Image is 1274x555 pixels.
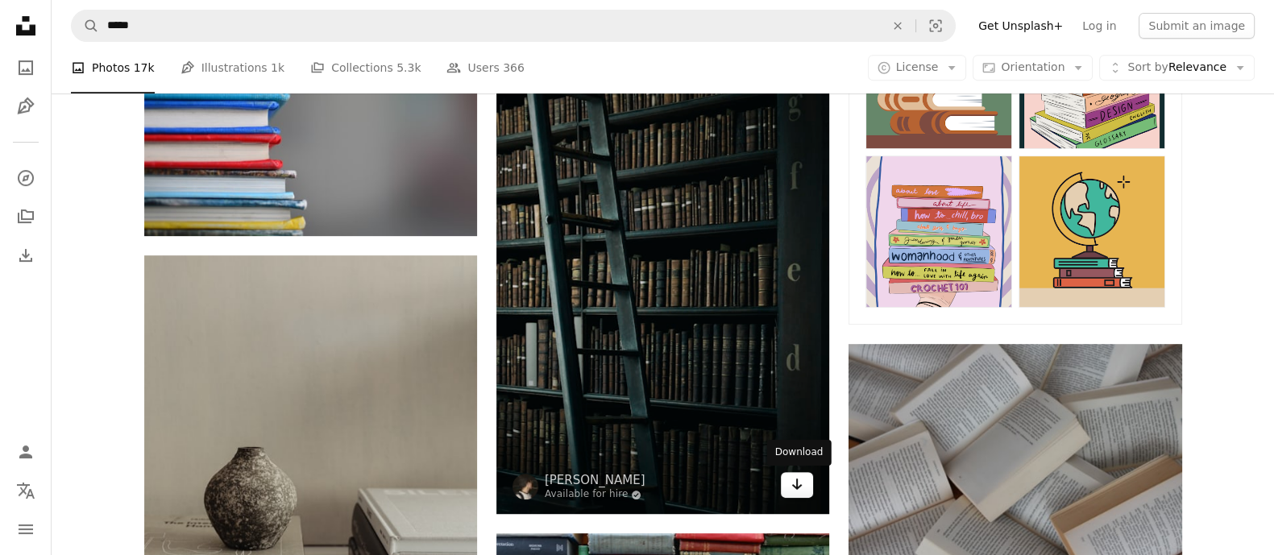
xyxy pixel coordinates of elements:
span: Relevance [1127,60,1226,76]
button: Search Unsplash [72,10,99,41]
img: Go to Henry Be's profile [513,474,538,499]
img: premium_vector-1715426360516-c2260d61993d [1019,155,1165,308]
button: Visual search [916,10,955,41]
button: License [868,55,967,81]
div: Download [767,440,832,466]
button: Menu [10,513,42,545]
a: Users 366 [446,42,524,93]
button: Language [10,474,42,507]
a: Log in [1073,13,1126,39]
a: a vase and some books [144,497,477,512]
a: white and brown book on brown woven surface [849,447,1181,462]
a: shallow focus photography of books [144,118,477,132]
button: Clear [880,10,915,41]
a: Collections [10,201,42,233]
span: 366 [503,59,525,77]
a: [PERSON_NAME] [545,472,645,488]
span: Sort by [1127,60,1168,73]
a: Illustrations 1k [181,42,284,93]
a: Get Unsplash+ [969,13,1073,39]
span: License [896,60,939,73]
a: Explore [10,162,42,194]
img: shallow focus photography of books [144,14,477,235]
a: Download [781,472,813,498]
a: Collections 5.3k [310,42,421,93]
img: library shelf near black wooden ladder [496,14,829,514]
form: Find visuals sitewide [71,10,956,42]
a: Illustrations [10,90,42,122]
button: Orientation [973,55,1093,81]
span: Orientation [1001,60,1064,73]
span: 5.3k [396,59,421,77]
a: Download History [10,239,42,271]
span: 1k [271,59,284,77]
a: Available for hire [545,488,645,501]
img: premium_vector-1711645651692-7e95fef3244f [865,155,1012,308]
button: Sort byRelevance [1099,55,1255,81]
button: Submit an image [1139,13,1255,39]
a: Log in / Sign up [10,436,42,468]
a: Photos [10,52,42,84]
a: Home — Unsplash [10,10,42,45]
a: library shelf near black wooden ladder [496,257,829,271]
